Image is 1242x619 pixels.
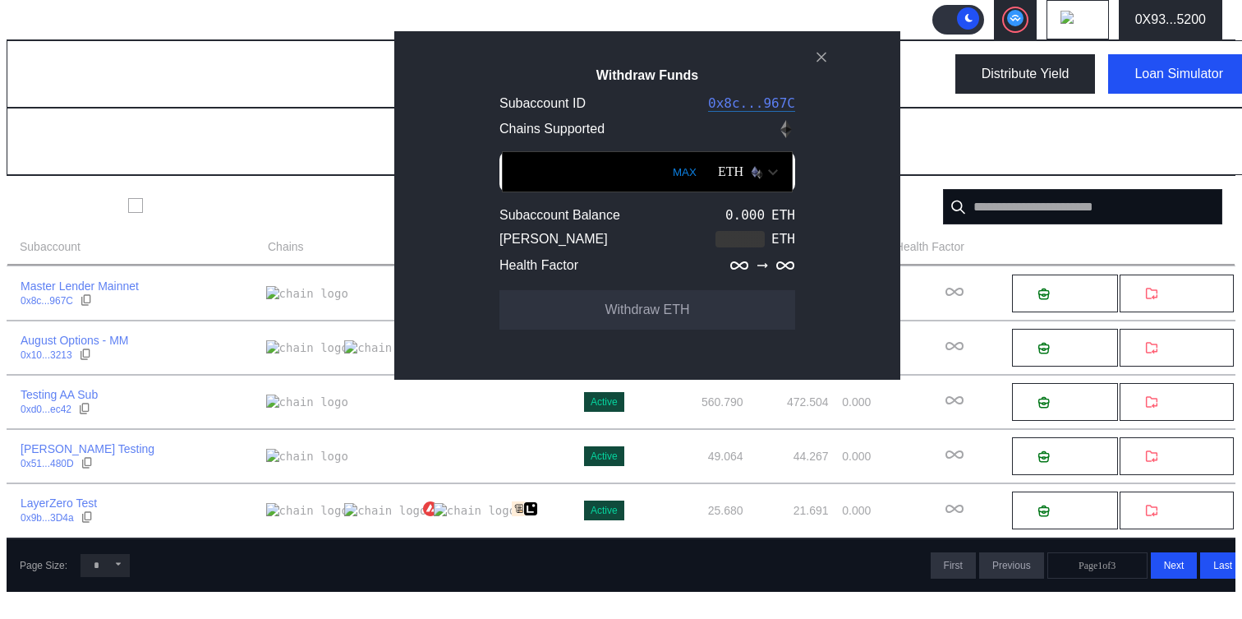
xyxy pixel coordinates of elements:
[421,68,874,83] h2: Withdraw Funds
[1165,288,1208,300] span: Withdraw
[20,238,80,256] span: Subaccount
[631,483,744,538] td: 25.680
[975,141,1010,161] div: USD
[631,375,744,429] td: 560.790
[21,458,74,469] div: 0x51...480D
[839,122,913,136] h2: Total Equity
[344,503,426,518] img: chain logo
[744,375,830,429] td: 472.504
[710,158,786,186] div: Open menu for selecting token for payment
[744,429,830,483] td: 44.267
[344,340,426,355] img: chain logo
[768,169,778,176] img: open token selector
[725,207,765,223] div: 0.000
[1165,342,1208,354] span: Withdraw
[708,95,795,112] a: 0x8c...967C
[944,560,963,571] span: First
[839,141,968,161] div: 1,347,703.729
[591,396,618,408] div: Active
[591,505,618,516] div: Active
[830,429,872,483] td: 0.000
[895,238,964,256] span: Health Factor
[21,387,98,402] div: Testing AA Sub
[20,197,115,216] div: Subaccounts
[771,207,795,223] div: ETH
[21,295,73,307] div: 0x8c...967C
[423,501,438,516] img: chain logo
[21,349,72,361] div: 0x10...3213
[777,120,795,138] img: Ethereum
[1056,288,1092,300] span: Deposit
[631,429,744,483] td: 49.064
[499,96,586,111] div: Subaccount ID
[266,395,348,409] img: chain logo
[149,198,271,213] label: Show Closed Accounts
[1135,12,1206,27] div: 0X93...5200
[1164,560,1184,571] span: Next
[21,122,105,136] h2: Total Balance
[434,503,516,518] img: chain logo
[266,286,348,301] img: chain logo
[21,496,97,510] div: LayerZero Test
[591,450,618,462] div: Active
[1165,505,1208,517] span: Withdraw
[1165,450,1208,463] span: Withdraw
[1165,396,1208,409] span: Withdraw
[156,141,191,161] div: USD
[499,208,620,223] div: Subaccount Balance
[744,483,830,538] td: 21.691
[499,122,605,136] div: Chains Supported
[1056,450,1092,463] span: Deposit
[1056,342,1092,354] span: Deposit
[21,512,74,524] div: 0x9b...3D4a
[668,153,701,191] button: MAX
[808,44,835,71] button: close modal
[266,503,348,518] img: chain logo
[499,290,795,330] button: Withdraw ETH
[512,501,527,516] img: chain logo
[21,333,129,348] div: August Options - MM
[830,375,872,429] td: 0.000
[755,169,765,179] img: svg+xml,%3c
[708,95,795,111] code: 0x8c...967C
[771,231,795,247] div: ETH
[268,238,304,256] span: Chains
[1134,67,1223,81] div: Loan Simulator
[992,560,1031,571] span: Previous
[21,404,71,415] div: 0xd0...ec42
[718,164,743,179] div: ETH
[499,232,608,247] div: [PERSON_NAME]
[266,449,348,464] img: chain logo
[830,483,872,538] td: 0.000
[21,441,154,456] div: [PERSON_NAME] Testing
[20,560,67,571] div: Page Size:
[1056,396,1092,409] span: Deposit
[266,340,348,355] img: chain logo
[523,501,538,516] img: chain logo
[1213,560,1232,571] span: Last
[982,67,1069,81] div: Distribute Yield
[499,258,578,273] div: Health Factor
[21,279,139,293] div: Master Lender Mainnet
[1060,11,1079,29] img: chain logo
[747,164,762,179] img: ethereum.png
[1056,505,1092,517] span: Deposit
[1079,560,1115,572] span: Page 1 of 3
[21,141,149,161] div: 1,347,800.800
[21,59,172,90] div: My Dashboard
